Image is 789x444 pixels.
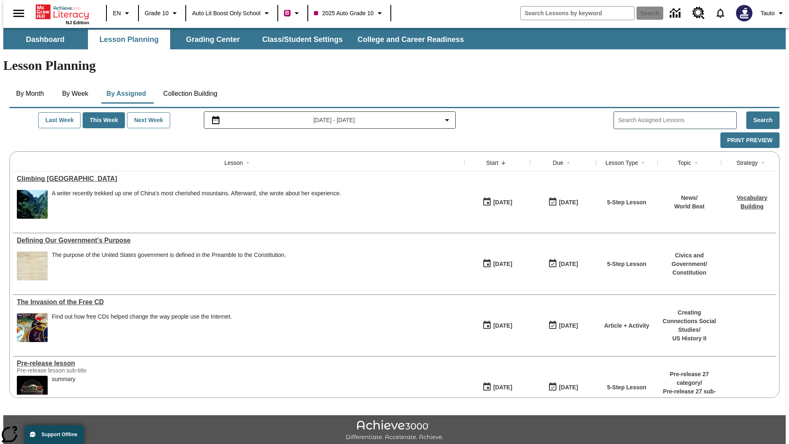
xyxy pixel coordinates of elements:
a: Pre-release lesson, Lessons [17,360,460,367]
button: Last Week [38,112,81,128]
button: 01/22/25: First time the lesson was available [480,379,515,395]
div: A writer recently trekked up one of China's most cherished mountains. Afterward, she wrote about ... [52,190,341,197]
div: Topic [678,159,691,167]
div: The purpose of the United States government is defined in the Preamble to the Constitution. [52,252,286,280]
button: Grade: Grade 10, Select a grade [141,6,183,21]
button: Support Offline [25,425,84,444]
div: summary [52,376,76,405]
button: Sort [638,158,648,168]
img: hero alt text [17,376,48,405]
button: Sort [243,158,253,168]
img: This historic document written in calligraphic script on aged parchment, is the Preamble of the C... [17,252,48,280]
button: 03/31/25: First time the lesson was available [480,318,515,333]
button: By Month [9,84,51,104]
a: Resource Center, Will open in new tab [687,2,710,24]
button: Next Week [127,112,170,128]
button: 04/06/26: Last day the lesson can be accessed [545,318,581,333]
div: The Invasion of the Free CD [17,298,460,306]
button: Lesson Planning [88,30,170,49]
div: SubNavbar [3,28,786,49]
button: Sort [758,158,768,168]
svg: Collapse Date Range Filter [442,115,452,125]
div: A writer recently trekked up one of China's most cherished mountains. Afterward, she wrote about ... [52,190,341,219]
button: 07/01/25: First time the lesson was available [480,256,515,272]
button: 06/30/26: Last day the lesson can be accessed [545,194,581,210]
button: 07/22/25: First time the lesson was available [480,194,515,210]
img: A pile of compact discs with labels saying they offer free hours of America Online access [17,313,48,342]
span: Grade 10 [145,9,168,18]
p: Article + Activity [604,321,649,330]
span: B [285,8,289,18]
button: Dashboard [4,30,86,49]
div: summary [52,376,76,383]
button: Collection Building [157,84,224,104]
button: Class/Student Settings [256,30,349,49]
p: 5-Step Lesson [607,198,646,207]
button: Boost Class color is violet red. Change class color [281,6,305,21]
a: Climbing Mount Tai, Lessons [17,175,460,183]
div: Find out how free CDs helped change the way people use the Internet. [52,313,232,342]
p: World Beat [674,202,705,211]
p: US History II [662,334,717,343]
button: By Assigned [100,84,152,104]
span: Auto Lit Boost only School [192,9,261,18]
a: The Invasion of the Free CD, Lessons [17,298,460,306]
button: Sort [691,158,701,168]
p: News / [674,194,705,202]
p: Civics and Government / [662,251,717,268]
span: Support Offline [42,432,77,437]
span: Tauto [761,9,775,18]
p: 5-Step Lesson [607,383,646,392]
div: [DATE] [493,382,512,393]
span: EN [113,9,121,18]
div: [DATE] [493,197,512,208]
a: Data Center [665,2,687,25]
button: This Week [83,112,125,128]
span: NJ Edition [66,20,89,25]
span: [DATE] - [DATE] [314,116,355,125]
button: Open side menu [7,1,31,25]
div: [DATE] [493,259,512,269]
div: [DATE] [493,321,512,331]
div: Due [553,159,563,167]
a: Notifications [710,2,731,24]
a: Home [36,4,89,20]
button: Sort [498,158,508,168]
div: Pre-release lesson sub-title [17,367,140,374]
p: Constitution [662,268,717,277]
button: By Week [55,84,96,104]
button: Select a new avatar [731,2,757,24]
div: Climbing Mount Tai [17,175,460,183]
img: 6000 stone steps to climb Mount Tai in Chinese countryside [17,190,48,219]
input: search field [521,7,634,20]
div: Pre-release lesson [17,360,460,367]
span: 2025 Auto Grade 10 [314,9,374,18]
img: Achieve3000 Differentiate Accelerate Achieve [346,420,443,441]
p: Creating Connections Social Studies / [662,308,717,334]
button: Language: EN, Select a language [109,6,136,21]
p: Pre-release 27 sub-category [662,387,717,405]
div: Home [36,3,89,25]
img: Avatar [736,5,752,21]
input: Search Assigned Lessons [618,114,736,126]
button: College and Career Readiness [351,30,471,49]
button: 01/25/26: Last day the lesson can be accessed [545,379,581,395]
button: Print Preview [720,132,780,148]
button: Sort [563,158,573,168]
div: Defining Our Government's Purpose [17,237,460,244]
a: Defining Our Government's Purpose, Lessons [17,237,460,244]
button: School: Auto Lit Boost only School, Select your school [189,6,275,21]
button: Profile/Settings [757,6,789,21]
p: Pre-release 27 category / [662,370,717,387]
div: Lesson Type [605,159,638,167]
div: [DATE] [559,321,578,331]
div: The purpose of the United States government is defined in the Preamble to the Constitution. [52,252,286,259]
h1: Lesson Planning [3,58,786,73]
p: 5-Step Lesson [607,260,646,268]
button: Select the date range menu item [208,115,452,125]
div: [DATE] [559,197,578,208]
div: [DATE] [559,382,578,393]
